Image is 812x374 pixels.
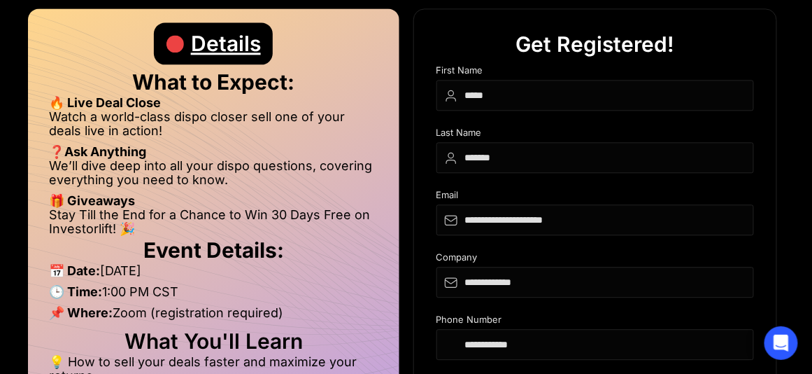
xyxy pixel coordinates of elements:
div: Last Name [436,127,755,142]
li: Stay Till the End for a Chance to Win 30 Days Free on Investorlift! 🎉 [49,208,378,236]
li: 1:00 PM CST [49,285,378,306]
li: Watch a world-class dispo closer sell one of your deals live in action! [49,110,378,145]
div: Phone Number [436,314,755,329]
li: We’ll dive deep into all your dispo questions, covering everything you need to know. [49,159,378,194]
strong: Event Details: [143,237,284,263]
div: Details [191,22,261,64]
h2: What You'll Learn [49,334,378,348]
div: First Name [436,65,755,80]
strong: ❓Ask Anything [49,144,146,159]
div: Company [436,252,755,267]
strong: 🕒 Time: [49,284,102,299]
div: Open Intercom Messenger [764,326,798,360]
strong: 📅 Date: [49,263,100,278]
strong: 📌 Where: [49,305,113,320]
li: [DATE] [49,264,378,285]
div: Get Registered! [515,23,674,65]
li: Zoom (registration required) [49,306,378,327]
strong: 🔥 Live Deal Close [49,95,161,110]
strong: 🎁 Giveaways [49,193,135,208]
div: Email [436,190,755,205]
strong: What to Expect: [132,69,294,95]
